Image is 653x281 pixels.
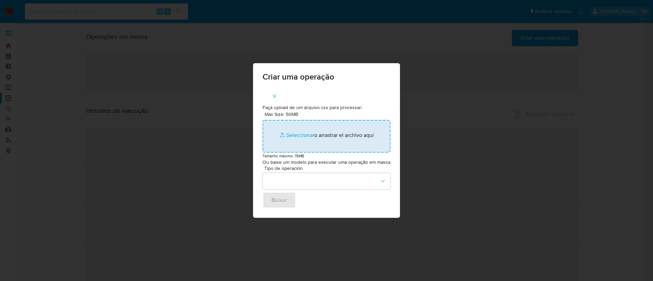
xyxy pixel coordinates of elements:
[263,159,390,166] p: Ou baixe um modelo para executar uma operação em massa
[264,166,392,171] span: Tipo de operación
[265,111,298,117] label: Max Size: 50MB
[263,104,390,111] p: Faça upload de um arquivo csv para processar:
[263,73,390,81] span: Criar uma operação
[263,153,304,159] small: Tamanho máximo: 15MB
